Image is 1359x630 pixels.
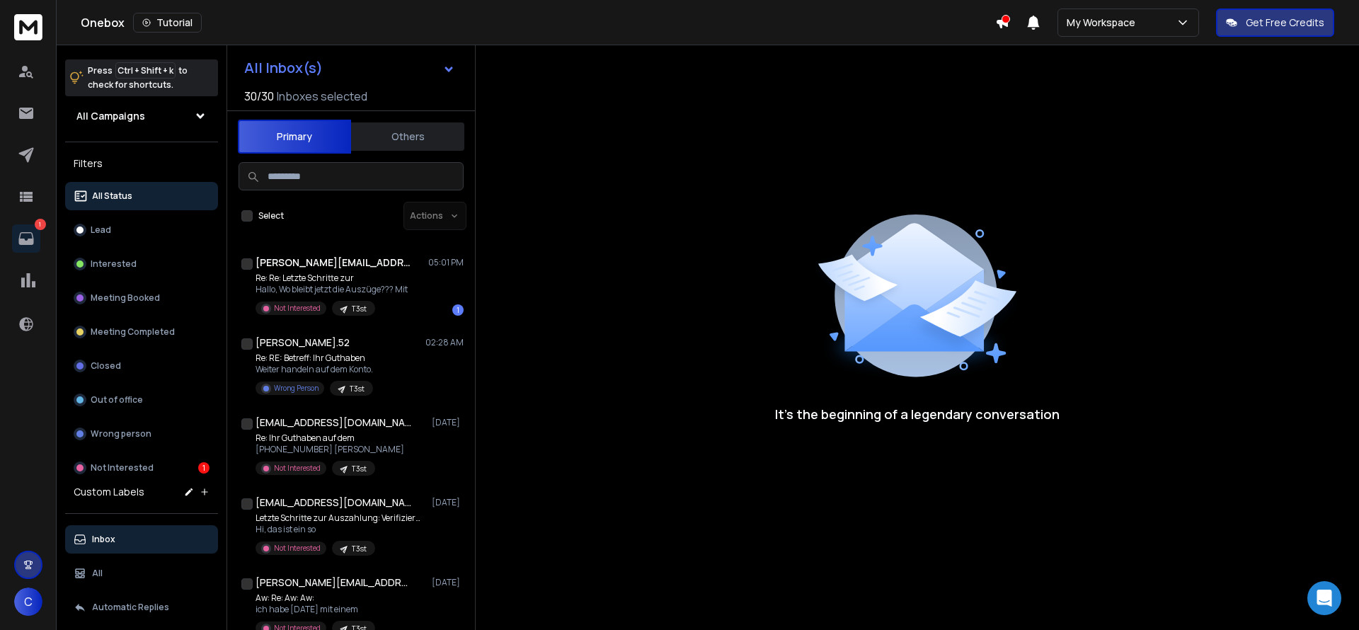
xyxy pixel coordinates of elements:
[351,121,464,152] button: Others
[74,485,144,499] h3: Custom Labels
[91,360,121,372] p: Closed
[274,383,319,394] p: Wrong Person
[432,417,464,428] p: [DATE]
[65,154,218,173] h3: Filters
[198,462,210,474] div: 1
[88,64,188,92] p: Press to check for shortcuts.
[65,420,218,448] button: Wrong person
[14,588,42,616] button: C
[65,216,218,244] button: Lead
[256,512,425,524] p: Letzte Schritte zur Auszahlung: Verifizierung
[233,54,466,82] button: All Inbox(s)
[65,318,218,346] button: Meeting Completed
[277,88,367,105] h3: Inboxes selected
[92,190,132,202] p: All Status
[352,304,367,314] p: T3st
[432,577,464,588] p: [DATE]
[91,292,160,304] p: Meeting Booked
[92,568,103,579] p: All
[256,575,411,590] h1: [PERSON_NAME][EMAIL_ADDRESS][DOMAIN_NAME]
[91,394,143,406] p: Out of office
[256,524,425,535] p: Hi, das ist ein so
[65,454,218,482] button: Not Interested1
[65,525,218,554] button: Inbox
[1307,581,1341,615] div: Open Intercom Messenger
[256,353,373,364] p: Re: RE: Betreff: Ihr Guthaben
[65,102,218,130] button: All Campaigns
[256,604,375,615] p: ich habe [DATE] mit einem
[65,559,218,588] button: All
[244,61,323,75] h1: All Inbox(s)
[452,304,464,316] div: 1
[65,284,218,312] button: Meeting Booked
[256,256,411,270] h1: [PERSON_NAME][EMAIL_ADDRESS][DOMAIN_NAME]
[115,62,176,79] span: Ctrl + Shift + k
[92,534,115,545] p: Inbox
[428,257,464,268] p: 05:01 PM
[274,303,321,314] p: Not Interested
[256,433,404,444] p: Re: Ihr Guthaben auf dem
[91,462,154,474] p: Not Interested
[256,592,375,604] p: Aw: Re: Aw: Aw:
[1216,8,1334,37] button: Get Free Credits
[352,544,367,554] p: T3st
[65,250,218,278] button: Interested
[91,258,137,270] p: Interested
[91,224,111,236] p: Lead
[256,496,411,510] h1: [EMAIL_ADDRESS][DOMAIN_NAME]
[65,182,218,210] button: All Status
[256,273,408,284] p: Re: Re: Letzte Schritte zur
[133,13,202,33] button: Tutorial
[76,109,145,123] h1: All Campaigns
[92,602,169,613] p: Automatic Replies
[350,384,365,394] p: T3st
[425,337,464,348] p: 02:28 AM
[1067,16,1141,30] p: My Workspace
[775,404,1060,424] p: It’s the beginning of a legendary conversation
[256,284,408,295] p: Hallo, Wo bleibt jetzt die Auszüge??? Mit
[12,224,40,253] a: 1
[256,364,373,375] p: Weiter handeln auf dem Konto.
[91,326,175,338] p: Meeting Completed
[238,120,351,154] button: Primary
[35,219,46,230] p: 1
[256,444,404,455] p: [PHONE_NUMBER] [PERSON_NAME]
[81,13,995,33] div: Onebox
[352,464,367,474] p: T3st
[256,336,350,350] h1: [PERSON_NAME].52
[432,497,464,508] p: [DATE]
[65,386,218,414] button: Out of office
[91,428,151,440] p: Wrong person
[274,463,321,474] p: Not Interested
[244,88,274,105] span: 30 / 30
[65,593,218,622] button: Automatic Replies
[65,352,218,380] button: Closed
[274,543,321,554] p: Not Interested
[258,210,284,222] label: Select
[1246,16,1324,30] p: Get Free Credits
[256,416,411,430] h1: [EMAIL_ADDRESS][DOMAIN_NAME]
